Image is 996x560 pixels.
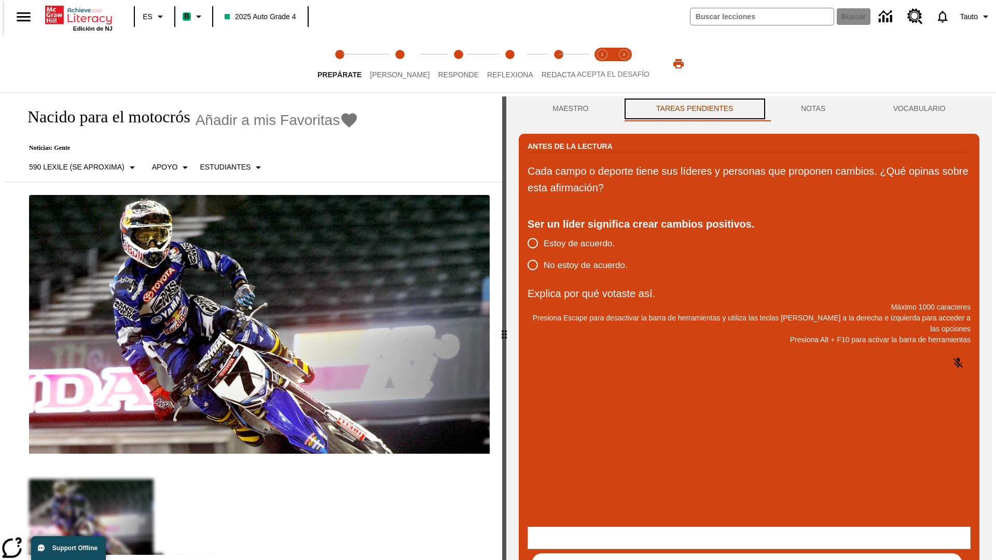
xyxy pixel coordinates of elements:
p: Máximo 1000 caracteres [528,302,971,313]
button: Prepárate step 1 of 5 [309,35,370,92]
a: Notificaciones [929,3,956,30]
img: El corredor de motocrós James Stewart vuela por los aires en su motocicleta de montaña [29,195,490,454]
p: Noticias: Gente [17,144,358,152]
div: Pulsa la tecla de intro o la barra espaciadora y luego presiona las flechas de derecha e izquierd... [502,96,506,560]
button: Seleccione Lexile, 590 Lexile (Se aproxima) [25,158,143,177]
p: Presiona Escape para desactivar la barra de herramientas y utiliza las teclas [PERSON_NAME] a la ... [528,313,971,334]
button: Redacta step 5 of 5 [533,35,584,92]
span: [PERSON_NAME] [370,71,430,79]
body: Explica por qué votaste así. Máximo 1000 caracteres Presiona Alt + F10 para activar la barra de h... [4,8,151,18]
span: Responde [438,71,479,79]
button: Abrir el menú lateral [8,2,39,32]
p: Presiona Alt + F10 para activar la barra de herramientas [528,334,971,345]
h2: Antes de la lectura [528,141,613,152]
button: TAREAS PENDIENTES [622,96,767,121]
span: Redacta [542,71,576,79]
span: ES [143,11,153,22]
button: Tipo de apoyo, Apoyo [148,158,196,177]
span: Estoy de acuerdo. [544,237,615,250]
p: 590 Lexile (Se aproxima) [29,162,125,173]
button: Reflexiona step 4 of 5 [479,35,542,92]
text: 1 [601,52,603,57]
span: Añadir a mis Favoritas [196,112,340,129]
div: Instructional Panel Tabs [519,96,979,121]
button: Añadir a mis Favoritas - Nacido para el motocrós [196,111,359,129]
div: Ser un líder significa crear cambios positivos. [528,216,971,232]
span: B [184,10,189,23]
p: Cada campo o deporte tiene sus líderes y personas que proponen cambios. ¿Qué opinas sobre esta af... [528,163,971,196]
p: Explica por qué votaste así. [528,285,971,302]
span: Edición de NJ [73,25,113,32]
button: VOCABULARIO [859,96,979,121]
button: Maestro [519,96,622,121]
div: activity [506,96,992,560]
p: Apoyo [152,162,178,173]
h1: Nacido para el motocrós [17,107,190,127]
button: Lenguaje: ES, Selecciona un idioma [138,7,171,26]
button: NOTAS [767,96,860,121]
div: reading [4,96,502,555]
button: Seleccionar estudiante [196,158,269,177]
button: Acepta el desafío lee step 1 of 2 [587,35,617,92]
p: Estudiantes [200,162,251,173]
span: 2025 Auto Grade 4 [225,11,296,22]
button: Perfil/Configuración [956,7,996,26]
a: Centro de recursos, Se abrirá en una pestaña nueva. [901,3,929,31]
span: ACEPTA EL DESAFÍO [577,70,649,78]
button: Responde step 3 of 5 [430,35,487,92]
button: Haga clic para activar la función de reconocimiento de voz [946,351,971,375]
button: Boost El color de la clase es verde menta. Cambiar el color de la clase. [178,7,209,26]
span: Tauto [960,11,978,22]
span: Reflexiona [487,71,533,79]
input: Buscar campo [690,8,834,25]
span: Support Offline [52,544,98,552]
div: poll [528,232,636,276]
button: Lee step 2 of 5 [362,35,438,92]
div: Portada [45,4,113,32]
a: Centro de información [873,3,901,31]
button: Imprimir [662,54,695,73]
text: 2 [622,52,625,57]
button: Support Offline [31,536,106,560]
span: No estoy de acuerdo. [544,259,628,272]
span: Prepárate [317,71,362,79]
button: Acepta el desafío contesta step 2 of 2 [609,35,639,92]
